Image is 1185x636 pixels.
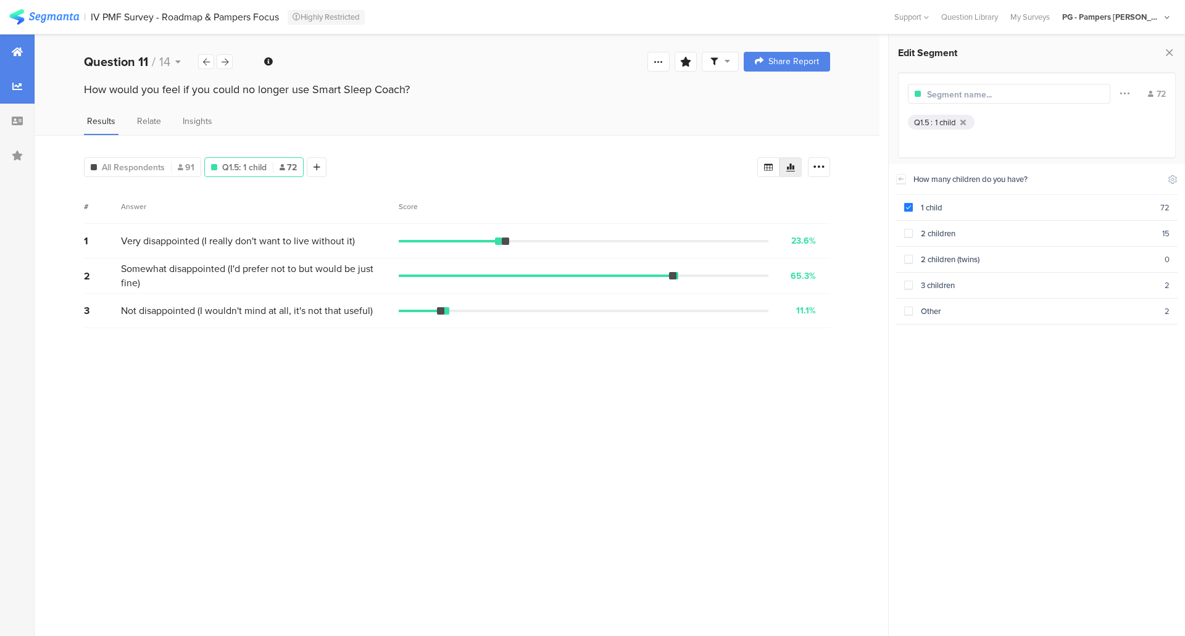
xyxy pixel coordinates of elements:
div: 23.6% [791,234,816,247]
div: 2 [84,269,121,283]
div: : [931,117,935,128]
div: # [84,201,121,212]
span: 91 [178,161,194,174]
div: | [84,10,86,24]
div: 65.3% [791,270,816,283]
div: 72 [1148,88,1166,101]
div: 3 [84,304,121,318]
div: 3 children [913,279,1165,291]
span: Share Report [768,57,819,66]
div: Q1.5 [914,117,929,128]
span: Edit Segment [898,46,957,60]
a: My Surveys [1004,11,1056,23]
div: How many children do you have? [913,173,1160,185]
span: Results [87,115,115,128]
div: 11.1% [796,304,816,317]
div: 2 [1165,279,1170,291]
span: Not disappointed (I wouldn't mind at all, it's not that useful) [121,304,373,318]
span: 72 [280,161,297,174]
span: Very disappointed (I really don't want to live without it) [121,234,355,248]
div: How would you feel if you could no longer use Smart Sleep Coach? [84,81,830,97]
div: Answer [121,201,146,212]
div: 2 children (twins) [913,254,1165,265]
span: Q1.5: 1 child [222,161,267,174]
span: All Respondents [102,161,165,174]
div: 2 children [913,228,1162,239]
b: Question 11 [84,52,148,71]
div: 1 child [935,117,955,128]
div: Other [913,305,1165,317]
a: Question Library [935,11,1004,23]
div: 1 [84,234,121,248]
span: Somewhat disappointed (I'd prefer not to but would be just fine) [121,262,393,290]
div: 2 [1165,305,1170,317]
span: Insights [183,115,212,128]
div: 72 [1160,202,1170,213]
div: 15 [1162,228,1170,239]
div: Score [399,201,425,212]
div: Highly Restricted [288,10,365,25]
div: IV PMF Survey - Roadmap & Pampers Focus [91,11,279,23]
input: Segment name... [927,88,1034,101]
div: 1 child [913,202,1160,213]
span: Relate [137,115,161,128]
div: PG - Pampers [PERSON_NAME] [1062,11,1161,23]
div: 0 [1165,254,1170,265]
img: segmanta logo [9,9,79,25]
span: / [152,52,156,71]
span: 14 [159,52,170,71]
div: Support [894,7,929,27]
